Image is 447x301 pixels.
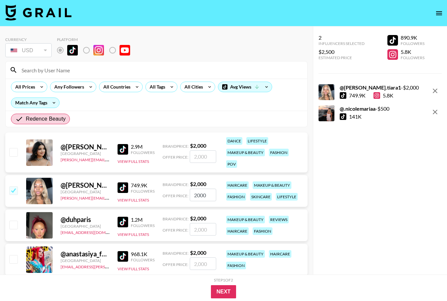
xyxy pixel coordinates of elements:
div: fashion [226,262,246,269]
a: [PERSON_NAME][EMAIL_ADDRESS][DOMAIN_NAME] [61,156,159,162]
span: Offer Price: [163,155,188,160]
button: remove [428,84,442,97]
strong: $ 2,000 [190,181,206,187]
button: View Full Stats [118,266,149,271]
input: 2,000 [190,150,216,163]
div: All Cities [180,82,204,92]
div: Any Followers [50,82,85,92]
div: 968.1K [131,251,155,257]
div: Followers [131,189,155,194]
div: Followers [131,257,155,262]
div: makeup & beauty [226,149,265,156]
a: [EMAIL_ADDRESS][DOMAIN_NAME] [61,229,127,235]
a: [PERSON_NAME][EMAIL_ADDRESS][DOMAIN_NAME] [61,194,159,201]
div: All Prices [11,82,36,92]
span: Brand Price: [163,144,189,149]
img: TikTok [118,217,128,227]
div: List locked to TikTok. [57,43,135,57]
div: - $ 2,000 [340,84,419,91]
div: @ [PERSON_NAME].reghuram [61,143,110,151]
span: Redence Beauty [26,115,66,123]
div: - $ 500 [340,105,389,112]
div: Followers [131,150,155,155]
div: @ duhparis [61,215,110,224]
input: 2,000 [190,189,216,201]
div: reviews [269,216,289,223]
div: All Countries [99,82,132,92]
div: Match Any Tags [11,98,59,108]
div: 5.8K [373,92,393,99]
button: View Full Stats [118,232,149,237]
strong: $ 2,000 [190,215,206,221]
div: fashion [226,193,246,201]
iframe: Drift Widget Chat Controller [414,268,439,293]
div: pov [226,160,237,168]
div: Followers [401,41,424,46]
input: 2,000 [190,257,216,270]
strong: $ 2,000 [190,249,206,256]
input: 2,000 [190,223,216,236]
span: Offer Price: [163,228,188,233]
div: 749.9K [131,182,155,189]
div: 141K [349,113,362,120]
button: open drawer [432,7,446,20]
div: Step 1 of 2 [214,278,233,282]
div: lifestyle [246,137,268,145]
div: All Tags [146,82,167,92]
button: Next [211,285,236,298]
img: YouTube [120,45,130,56]
strong: $ 2,000 [190,142,206,149]
div: Avg Views [218,82,272,92]
div: 2.9M [131,143,155,150]
div: Platform [57,37,135,42]
img: TikTok [118,182,128,193]
div: fashion [269,149,289,156]
div: [GEOGRAPHIC_DATA] [61,258,110,263]
img: TikTok [118,251,128,262]
div: [GEOGRAPHIC_DATA] [61,189,110,194]
div: skincare [250,193,272,201]
div: Followers [131,223,155,228]
div: dance [226,137,242,145]
button: View Full Stats [118,159,149,164]
div: Currency is locked to USD [5,42,52,58]
a: [EMAIL_ADDRESS][PERSON_NAME][DOMAIN_NAME] [61,263,159,269]
strong: @ [PERSON_NAME].tiara1 [340,84,401,91]
img: Instagram [93,45,104,56]
div: fashion [253,227,273,235]
strong: @ .nicolemariaa [340,105,375,112]
span: Brand Price: [163,182,189,187]
div: Influencers Selected [319,41,365,46]
div: lifestyle [276,193,298,201]
span: Brand Price: [163,251,189,256]
img: TikTok [67,45,78,56]
div: 2 [319,34,365,41]
span: Brand Price: [163,216,189,221]
div: makeup & beauty [226,250,265,258]
div: Estimated Price [319,55,365,60]
div: [GEOGRAPHIC_DATA] [61,224,110,229]
div: makeup & beauty [253,181,291,189]
div: USD [7,45,50,56]
div: Followers [401,55,424,60]
div: @ anastasiya_fukkacumi1 [61,250,110,258]
div: 1.2M [131,216,155,223]
div: 5.8K [401,49,424,55]
span: Offer Price: [163,262,188,267]
div: haircare [269,250,291,258]
input: Search by User Name [18,65,303,75]
div: $2,500 [319,49,365,55]
div: 890.9K [401,34,424,41]
div: Currency [5,37,52,42]
button: View Full Stats [118,198,149,203]
img: Grail Talent [5,5,72,20]
img: TikTok [118,144,128,155]
div: 749.9K [349,92,366,99]
span: Offer Price: [163,193,188,198]
div: haircare [226,227,249,235]
div: [GEOGRAPHIC_DATA] [61,151,110,156]
div: makeup & beauty [226,216,265,223]
button: remove [428,105,442,119]
div: @ [PERSON_NAME].tiara1 [61,181,110,189]
div: haircare [226,181,249,189]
